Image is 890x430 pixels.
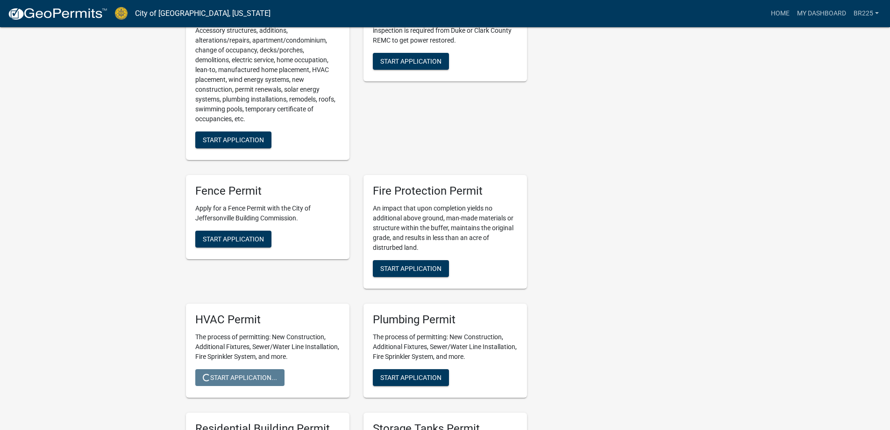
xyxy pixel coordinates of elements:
[135,6,271,22] a: City of [GEOGRAPHIC_DATA], [US_STATE]
[373,53,449,70] button: Start Application
[373,184,518,198] h5: Fire Protection Permit
[203,136,264,144] span: Start Application
[195,6,340,124] p: Use this application to apply for a commercial permit. This permit includes, but is not limited t...
[195,184,340,198] h5: Fence Permit
[203,235,264,242] span: Start Application
[195,131,271,148] button: Start Application
[373,332,518,362] p: The process of permitting: New Construction, Additional Fixtures, Sewer/Water Line Installation, ...
[380,58,441,65] span: Start Application
[373,369,449,386] button: Start Application
[195,231,271,248] button: Start Application
[373,313,518,327] h5: Plumbing Permit
[380,264,441,272] span: Start Application
[195,313,340,327] h5: HVAC Permit
[767,5,793,22] a: Home
[115,7,128,20] img: City of Jeffersonville, Indiana
[195,204,340,223] p: Apply for a Fence Permit with the City of Jeffersonville Building Commission.
[203,373,277,381] span: Start Application...
[850,5,883,22] a: BR225
[793,5,850,22] a: My Dashboard
[195,369,285,386] button: Start Application...
[373,260,449,277] button: Start Application
[380,373,441,381] span: Start Application
[195,332,340,362] p: The process of permitting: New Construction, Additional Fixtures, Sewer/Water Line Installation, ...
[373,204,518,253] p: An impact that upon completion yields no additional above ground, man-made materials or structure...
